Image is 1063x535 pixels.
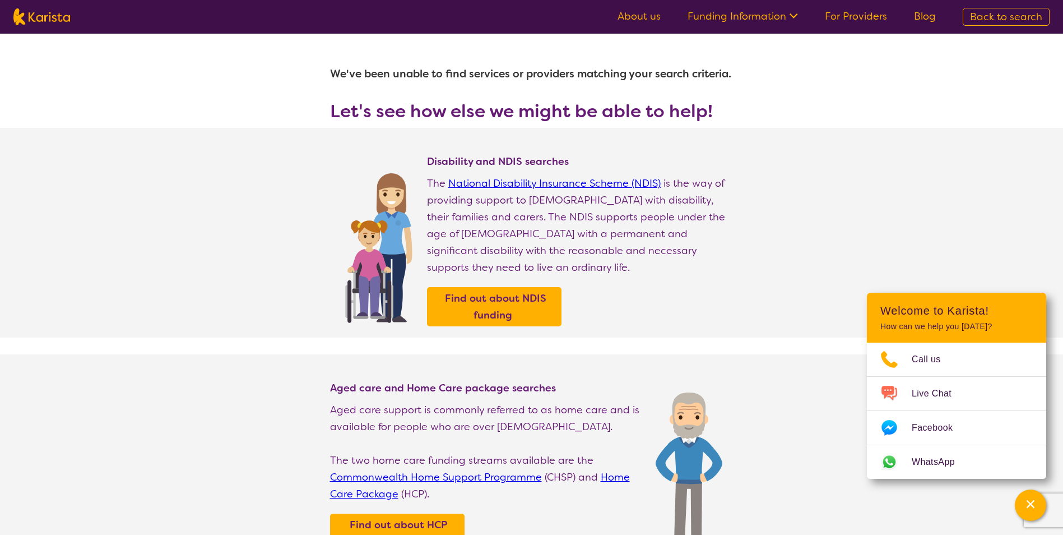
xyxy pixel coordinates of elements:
a: For Providers [825,10,887,23]
h2: Welcome to Karista! [880,304,1033,317]
span: WhatsApp [912,454,968,471]
a: Back to search [963,8,1050,26]
p: The is the way of providing support to [DEMOGRAPHIC_DATA] with disability, their families and car... [427,175,734,276]
p: Aged care support is commonly referred to as home care and is available for people who are over [... [330,402,644,435]
h4: Aged care and Home Care package searches [330,381,644,395]
img: Karista logo [13,8,70,25]
span: Call us [912,351,954,368]
button: Channel Menu [1015,490,1046,521]
a: Funding Information [688,10,798,23]
p: How can we help you [DATE]? [880,322,1033,331]
a: Web link opens in a new tab. [867,445,1046,479]
h4: Disability and NDIS searches [427,155,734,168]
span: Facebook [912,419,966,436]
p: The two home care funding streams available are the (CHSP) and (HCP). [330,452,644,502]
h3: Let's see how else we might be able to help! [330,101,734,121]
h1: We've been unable to find services or providers matching your search criteria. [330,61,734,87]
a: Find out about NDIS funding [430,290,559,324]
b: Find out about NDIS funding [445,292,546,322]
span: Live Chat [912,385,965,402]
ul: Choose channel [867,343,1046,479]
a: National Disability Insurance Scheme (NDIS) [448,177,661,190]
a: Commonwealth Home Support Programme [330,471,542,484]
span: Back to search [970,10,1042,24]
div: Channel Menu [867,293,1046,479]
a: Blog [914,10,936,23]
img: Find NDIS and Disability services and providers [341,166,416,323]
a: About us [618,10,661,23]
